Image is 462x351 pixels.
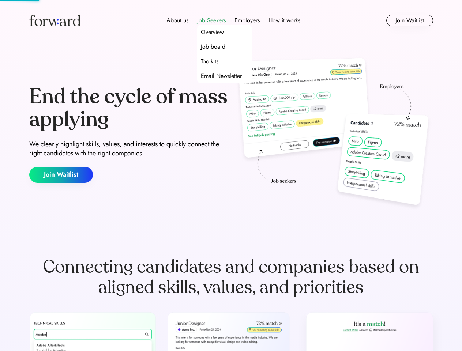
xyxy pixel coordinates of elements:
[29,15,80,26] img: Forward logo
[234,16,260,25] div: Employers
[29,257,433,298] div: Connecting candidates and companies based on aligned skills, values, and priorities
[29,140,228,158] div: We clearly highlight skills, values, and interests to quickly connect the right candidates with t...
[386,15,433,26] button: Join Waitlist
[29,86,228,131] div: End the cycle of mass applying
[268,16,300,25] div: How it works
[234,56,433,213] img: hero-image.png
[201,72,242,80] div: Email Newsletter
[197,16,226,25] div: Job Seekers
[166,16,188,25] div: About us
[201,57,218,66] div: Toolkits
[29,167,93,183] button: Join Waitlist
[201,28,224,37] div: Overview
[201,42,225,51] div: Job board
